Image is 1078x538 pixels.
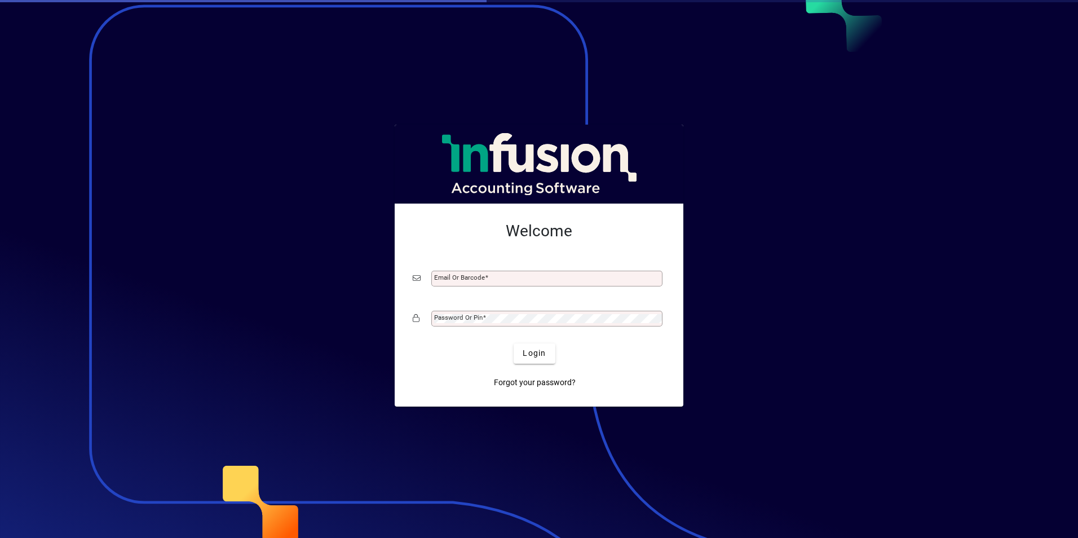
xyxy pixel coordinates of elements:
[434,274,485,281] mat-label: Email or Barcode
[523,347,546,359] span: Login
[489,373,580,393] a: Forgot your password?
[434,314,483,321] mat-label: Password or Pin
[514,343,555,364] button: Login
[494,377,576,389] span: Forgot your password?
[413,222,665,241] h2: Welcome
